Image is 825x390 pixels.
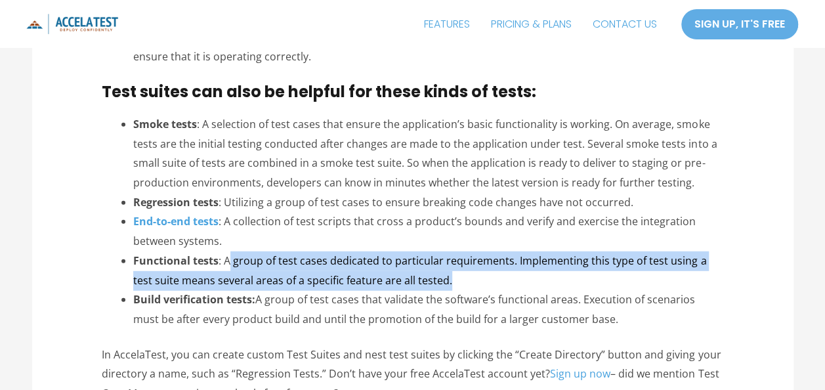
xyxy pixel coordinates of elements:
nav: Site Navigation [413,8,667,41]
strong: Regression tests [133,195,219,209]
a: Sign up now [550,366,610,381]
li: : Utilizing a group of test cases to ensure breaking code changes have not occurred. [133,193,723,213]
h3: Test suites can also be helpful for these kinds of tests: [102,83,723,102]
strong: Smoke tests [133,117,197,131]
a: SIGN UP, IT'S FREE [681,9,799,40]
li: : A selection of test cases that ensure the application’s basic functionality is working. On aver... [133,115,723,193]
a: PRICING & PLANS [480,8,582,41]
a: CONTACT US [582,8,667,41]
li: : A group of test cases dedicated to particular requirements. Implementing this type of test usin... [133,251,723,290]
a: FEATURES [413,8,480,41]
strong: Build verification tests: [133,292,255,307]
li: A group of test cases that validate the software’s functional areas. Execution of scenarios must ... [133,290,723,329]
strong: Functional tests [133,253,219,268]
li: : A collection of test scripts that cross a product’s bounds and verify and exercise the integrat... [133,212,723,251]
a: End-to-end tests [133,214,219,228]
img: icon [26,14,118,34]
